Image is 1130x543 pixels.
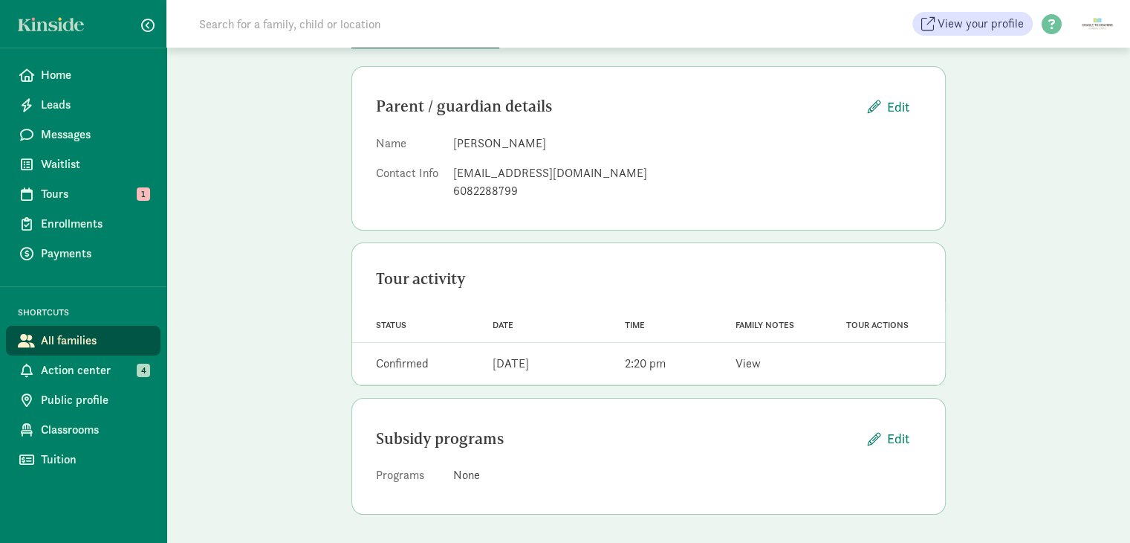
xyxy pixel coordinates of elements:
[453,135,921,152] dd: [PERSON_NAME]
[6,239,160,269] a: Payments
[856,91,921,123] button: Edit
[376,355,429,373] div: Confirmed
[41,155,149,173] span: Waitlist
[6,179,160,209] a: Tours 1
[938,15,1024,33] span: View your profile
[625,320,645,330] span: Time
[736,356,761,371] a: View
[912,12,1033,36] a: View your profile
[492,355,528,373] div: [DATE]
[41,66,149,84] span: Home
[41,362,149,379] span: Action center
[376,320,406,330] span: Status
[41,96,149,114] span: Leads
[1056,472,1130,543] iframe: Chat Widget
[736,320,794,330] span: Family notes
[6,90,160,120] a: Leads
[41,245,149,263] span: Payments
[376,135,441,158] dt: Name
[190,9,607,39] input: Search for a family, child or location
[41,215,149,233] span: Enrollments
[376,164,441,206] dt: Contact Info
[856,422,921,454] button: Edit
[137,364,150,377] span: 4
[376,466,441,490] dt: Programs
[41,451,149,469] span: Tuition
[41,332,149,350] span: All families
[6,415,160,445] a: Classrooms
[6,445,160,475] a: Tuition
[6,120,160,150] a: Messages
[6,385,160,415] a: Public profile
[887,428,909,449] span: Edit
[846,320,909,330] span: Tour actions
[41,391,149,409] span: Public profile
[887,97,909,117] span: Edit
[41,185,149,203] span: Tours
[376,267,921,291] div: Tour activity
[6,209,160,239] a: Enrollments
[453,466,921,484] div: None
[625,355,666,373] div: 2:20 pm
[453,182,921,200] div: 6082288799
[6,150,160,179] a: Waitlist
[6,60,160,90] a: Home
[41,421,149,439] span: Classrooms
[137,187,150,201] span: 1
[6,356,160,385] a: Action center 4
[6,326,160,356] a: All families
[41,126,149,144] span: Messages
[453,164,921,182] div: [EMAIL_ADDRESS][DOMAIN_NAME]
[492,320,513,330] span: Date
[376,94,856,118] div: Parent / guardian details
[376,427,856,451] div: Subsidy programs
